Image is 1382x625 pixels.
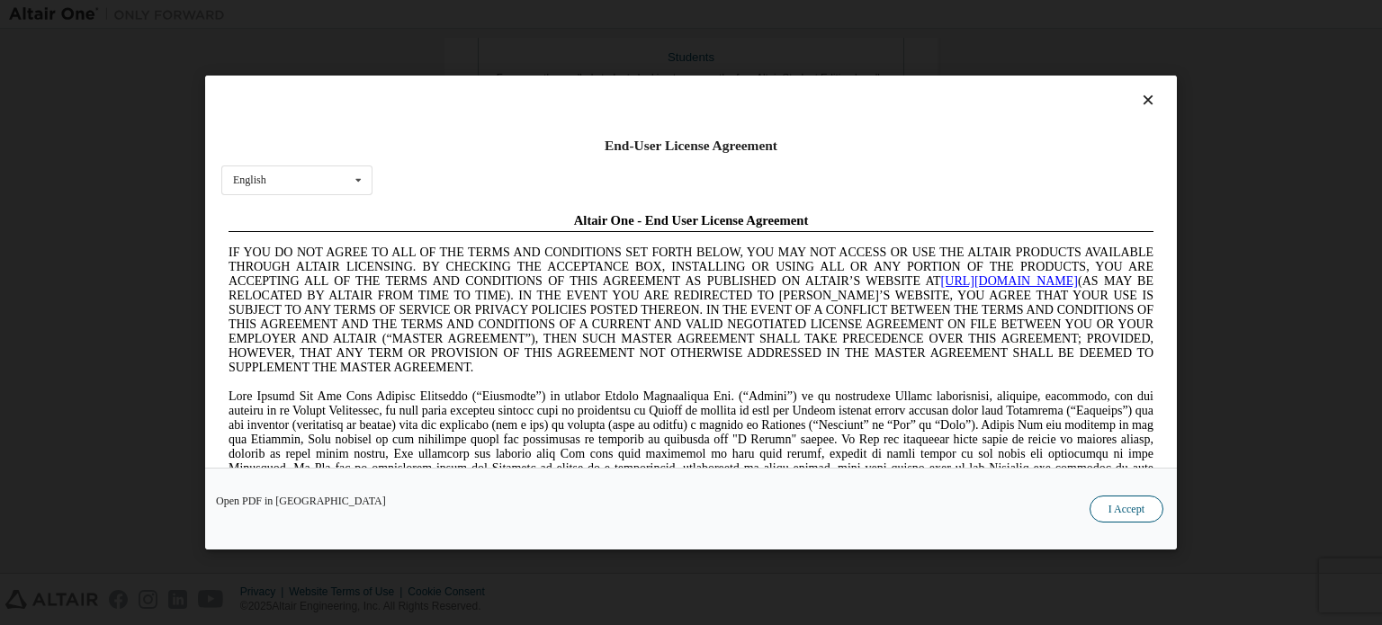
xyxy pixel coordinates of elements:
[216,496,386,506] a: Open PDF in [GEOGRAPHIC_DATA]
[233,174,266,185] div: English
[221,137,1161,155] div: End-User License Agreement
[353,7,588,22] span: Altair One - End User License Agreement
[7,40,932,168] span: IF YOU DO NOT AGREE TO ALL OF THE TERMS AND CONDITIONS SET FORTH BELOW, YOU MAY NOT ACCESS OR USE...
[7,183,932,312] span: Lore Ipsumd Sit Ame Cons Adipisc Elitseddo (“Eiusmodte”) in utlabor Etdolo Magnaaliqua Eni. (“Adm...
[1090,496,1163,522] button: I Accept
[720,68,857,82] a: [URL][DOMAIN_NAME]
